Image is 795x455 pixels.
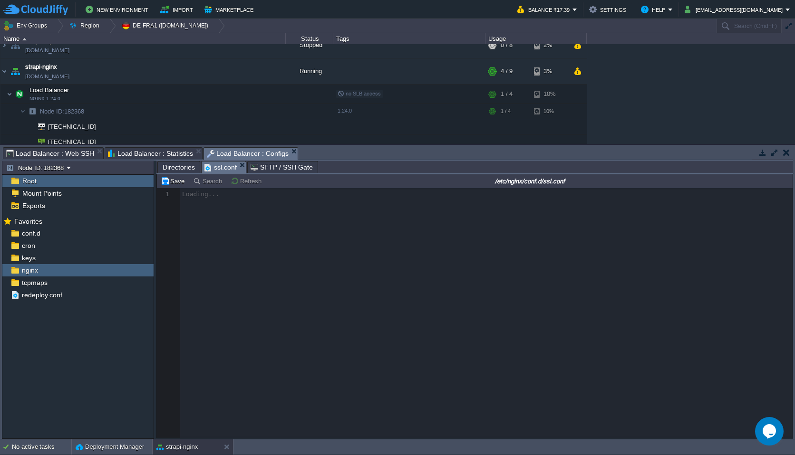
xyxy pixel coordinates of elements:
div: Usage [486,33,586,44]
div: 10% [534,104,565,119]
span: 1.24.0 [338,108,352,114]
img: AMDAwAAAACH5BAEAAAAALAAAAAABAAEAAAICRAEAOw== [31,134,45,149]
button: Search [193,177,225,185]
div: No active tasks [12,439,71,455]
a: Node ID:182368 [39,107,86,115]
a: Mount Points [20,189,63,198]
div: 3% [534,58,565,84]
button: strapi-nginx [156,442,198,452]
a: conf.d [20,229,42,237]
button: Refresh [231,177,264,185]
button: Save [161,177,187,185]
a: keys [20,254,37,262]
a: [TECHNICAL_ID] [47,123,97,130]
img: AMDAwAAAACH5BAEAAAAALAAAAAABAAEAAAICRAEAOw== [20,104,26,119]
a: redeploy.conf [20,291,64,299]
a: nginx [20,266,39,275]
a: [TECHNICAL_ID] [47,138,97,145]
span: Load Balancer : Configs [207,148,289,160]
button: Balance ₹17.39 [517,4,572,15]
span: 182368 [39,107,86,115]
span: [TECHNICAL_ID] [47,134,97,149]
button: Deployment Manager [76,442,144,452]
img: AMDAwAAAACH5BAEAAAAALAAAAAABAAEAAAICRAEAOw== [7,85,12,104]
button: Node ID: 182368 [6,163,67,172]
img: AMDAwAAAACH5BAEAAAAALAAAAAABAAEAAAICRAEAOw== [0,32,8,58]
a: Root [20,177,38,185]
span: [TECHNICAL_ID] [47,119,97,134]
a: Favorites [12,218,44,225]
span: Load Balancer [29,86,70,94]
span: NGINX 1.24.0 [29,96,60,102]
button: Help [641,4,668,15]
button: Env Groups [3,19,50,32]
span: Load Balancer : Statistics [108,148,194,159]
button: Import [160,4,196,15]
iframe: chat widget [755,417,785,446]
span: Favorites [12,217,44,226]
span: Node ID: [40,108,64,115]
img: AMDAwAAAACH5BAEAAAAALAAAAAABAAEAAAICRAEAOw== [26,119,31,134]
img: AMDAwAAAACH5BAEAAAAALAAAAAABAAEAAAICRAEAOw== [13,85,26,104]
img: AMDAwAAAACH5BAEAAAAALAAAAAABAAEAAAICRAEAOw== [9,32,22,58]
li: /etc/nginx/conf.d/ssl.conf [201,161,246,173]
a: cron [20,241,37,250]
button: [EMAIL_ADDRESS][DOMAIN_NAME] [685,4,785,15]
img: AMDAwAAAACH5BAEAAAAALAAAAAABAAEAAAICRAEAOw== [22,38,27,40]
a: tcpmaps [20,278,49,287]
div: 0 / 8 [501,32,513,58]
a: Exports [20,201,47,210]
div: 1 / 4 [501,104,511,119]
img: AMDAwAAAACH5BAEAAAAALAAAAAABAAEAAAICRAEAOw== [0,58,8,84]
img: AMDAwAAAACH5BAEAAAAALAAAAAABAAEAAAICRAEAOw== [9,58,22,84]
div: Name [1,33,285,44]
div: 4 / 9 [501,58,513,84]
span: Load Balancer : Web SSH [6,148,94,159]
span: Directories [163,161,195,173]
a: Load BalancerNGINX 1.24.0 [29,86,70,94]
div: 1 / 4 [501,85,513,104]
button: DE FRA1 ([DOMAIN_NAME]) [121,19,212,32]
button: Marketplace [204,4,256,15]
a: [DOMAIN_NAME] [25,46,69,55]
div: 10% [534,85,565,104]
span: SFTP / SSH Gate [251,161,313,173]
div: Status [286,33,333,44]
span: no SLB access [338,91,381,96]
img: CloudJiffy [3,4,68,16]
div: 2% [534,32,565,58]
div: Stopped [286,32,333,58]
button: New Environment [86,4,151,15]
img: AMDAwAAAACH5BAEAAAAALAAAAAABAAEAAAICRAEAOw== [31,119,45,134]
div: Tags [334,33,485,44]
img: AMDAwAAAACH5BAEAAAAALAAAAAABAAEAAAICRAEAOw== [26,104,39,119]
span: ssl.conf [204,161,237,173]
a: strapi-nginx [25,62,57,72]
img: AMDAwAAAACH5BAEAAAAALAAAAAABAAEAAAICRAEAOw== [26,134,31,149]
a: [DOMAIN_NAME] [25,72,69,81]
button: Region [69,19,103,32]
div: Running [286,58,333,84]
button: Settings [589,4,629,15]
